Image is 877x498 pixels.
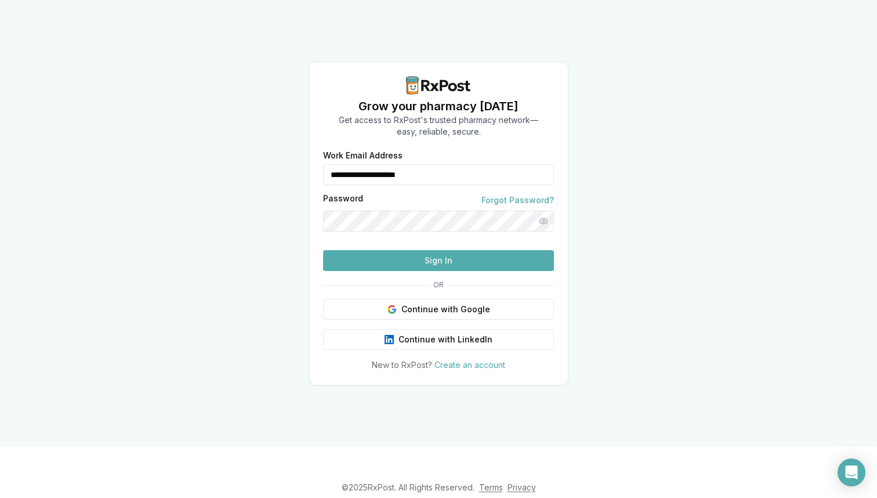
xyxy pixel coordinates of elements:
[385,335,394,344] img: LinkedIn
[323,250,554,271] button: Sign In
[481,194,554,206] a: Forgot Password?
[533,211,554,232] button: Show password
[479,482,503,492] a: Terms
[323,299,554,320] button: Continue with Google
[429,280,448,290] span: OR
[838,459,865,486] div: Open Intercom Messenger
[434,360,505,370] a: Create an account
[323,194,363,206] label: Password
[339,98,538,114] h1: Grow your pharmacy [DATE]
[372,360,432,370] span: New to RxPost?
[401,76,476,95] img: RxPost Logo
[323,329,554,350] button: Continue with LinkedIn
[339,114,538,138] p: Get access to RxPost's trusted pharmacy network— easy, reliable, secure.
[508,482,536,492] a: Privacy
[323,151,554,160] label: Work Email Address
[387,305,397,314] img: Google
